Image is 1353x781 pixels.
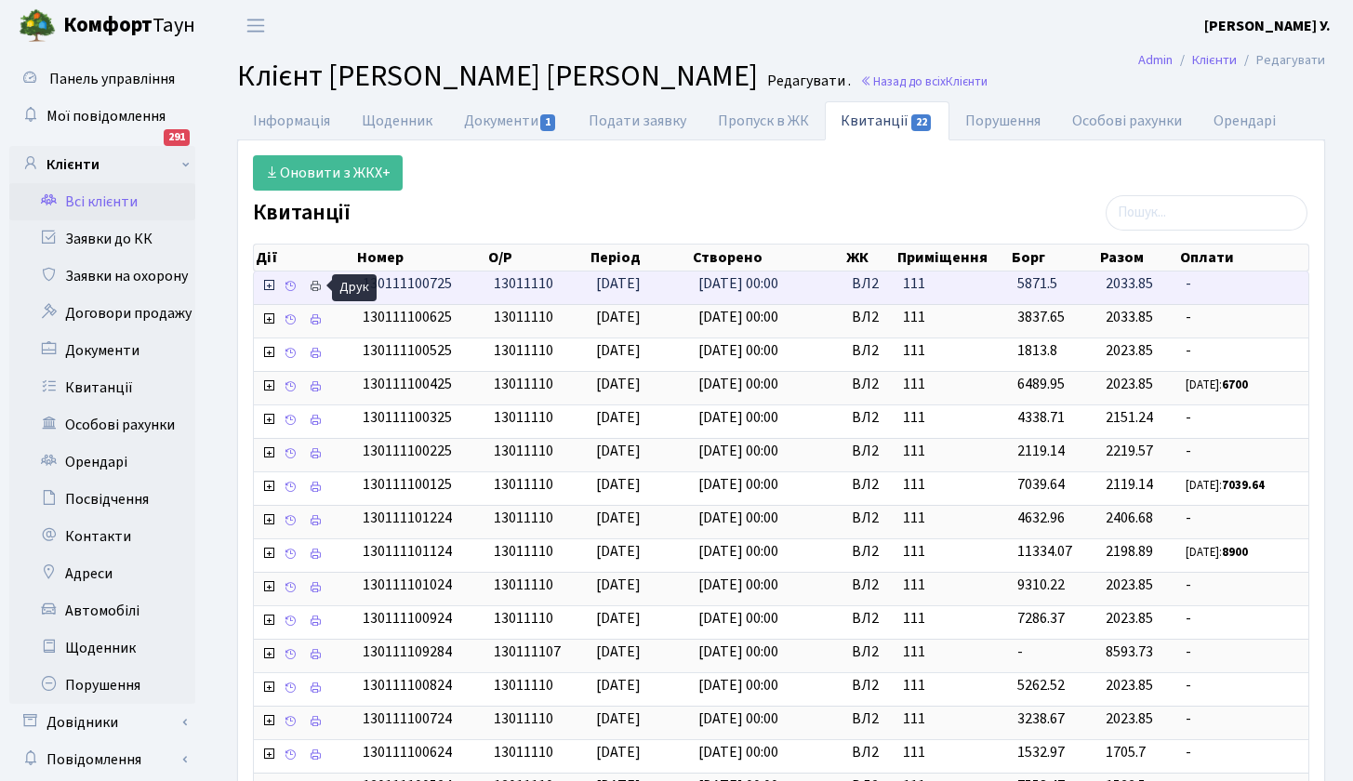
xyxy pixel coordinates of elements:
span: Таун [63,10,195,42]
small: [DATE]: [1186,544,1248,561]
a: Мої повідомлення291 [9,98,195,135]
span: [DATE] 00:00 [698,441,778,461]
b: 7039.64 [1222,477,1265,494]
span: [DATE] [596,407,641,428]
a: Admin [1138,50,1173,70]
a: Інформація [237,101,346,140]
span: Мої повідомлення [46,106,166,126]
a: Всі клієнти [9,183,195,220]
span: 2023.85 [1106,708,1153,729]
th: Разом [1098,245,1177,271]
a: Пропуск в ЖК [702,101,825,140]
span: 13011110 [494,441,553,461]
span: 2023.85 [1106,608,1153,629]
span: 1705.7 [1106,742,1146,762]
span: - [1017,642,1023,662]
span: [DATE] 00:00 [698,642,778,662]
span: 13011110 [494,307,553,327]
span: Клієнти [946,73,988,90]
span: 111 [903,441,1002,462]
a: Заявки до КК [9,220,195,258]
span: 2023.85 [1106,575,1153,595]
a: Особові рахунки [1056,101,1198,140]
span: [DATE] 00:00 [698,374,778,394]
span: 130111100125 [363,474,452,495]
span: 111 [903,407,1002,429]
span: [DATE] [596,307,641,327]
span: 130111100625 [363,307,452,327]
span: 2023.85 [1106,374,1153,394]
span: 13011110 [494,742,553,762]
span: [DATE] [596,441,641,461]
th: Період [589,245,692,271]
span: 2033.85 [1106,307,1153,327]
a: Назад до всіхКлієнти [860,73,988,90]
span: [DATE] 00:00 [698,508,778,528]
th: Борг [1010,245,1098,271]
span: 130111100725 [363,273,452,294]
span: 2406.68 [1106,508,1153,528]
a: Документи [9,332,195,369]
span: 111 [903,541,1002,563]
span: 13011110 [494,541,553,562]
span: ВЛ2 [852,642,888,663]
span: 5262.52 [1017,675,1065,695]
span: [DATE] 00:00 [698,273,778,294]
span: - [1186,742,1301,763]
span: ВЛ2 [852,575,888,596]
span: 9310.22 [1017,575,1065,595]
span: ВЛ2 [852,273,888,295]
a: Договори продажу [9,295,195,332]
span: 130111100724 [363,708,452,729]
span: 2033.85 [1106,273,1153,294]
span: 8593.73 [1106,642,1153,662]
a: Документи [448,101,573,140]
a: [PERSON_NAME] У. [1204,15,1331,37]
span: 2151.24 [1106,407,1153,428]
span: ВЛ2 [852,340,888,362]
span: 13011110 [494,575,553,595]
b: 6700 [1222,377,1248,393]
span: 111 [903,340,1002,362]
span: 1 [540,114,555,131]
a: Оновити з ЖКХ+ [253,155,403,191]
span: 130111109284 [363,642,452,662]
span: [DATE] [596,541,641,562]
span: ВЛ2 [852,675,888,696]
li: Редагувати [1237,50,1325,71]
span: ВЛ2 [852,307,888,328]
small: [DATE]: [1186,377,1248,393]
span: 13011110 [494,608,553,629]
span: - [1186,508,1301,529]
th: Приміщення [895,245,1010,271]
span: - [1186,340,1301,362]
a: Повідомлення [9,741,195,778]
a: Орендарі [1198,101,1292,140]
a: Довідники [9,704,195,741]
div: Друк [332,274,377,301]
a: Особові рахунки [9,406,195,443]
span: 13011110 [494,675,553,695]
th: Дії [254,245,355,271]
small: [DATE]: [1186,477,1265,494]
span: [DATE] [596,273,641,294]
span: 1813.8 [1017,340,1057,361]
a: Щоденник [9,629,195,667]
small: Редагувати . [763,73,851,90]
span: [DATE] [596,374,641,394]
th: ЖК [844,245,895,271]
img: logo.png [19,7,56,45]
a: Порушення [9,667,195,704]
span: [DATE] 00:00 [698,307,778,327]
span: 3837.65 [1017,307,1065,327]
b: [PERSON_NAME] У. [1204,16,1331,36]
span: [DATE] 00:00 [698,575,778,595]
span: [DATE] [596,474,641,495]
span: [DATE] [596,675,641,695]
div: 291 [164,129,190,146]
span: 4338.71 [1017,407,1065,428]
span: 13011110 [494,474,553,495]
span: 2198.89 [1106,541,1153,562]
label: Квитанції [253,200,351,227]
span: ВЛ2 [852,374,888,395]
